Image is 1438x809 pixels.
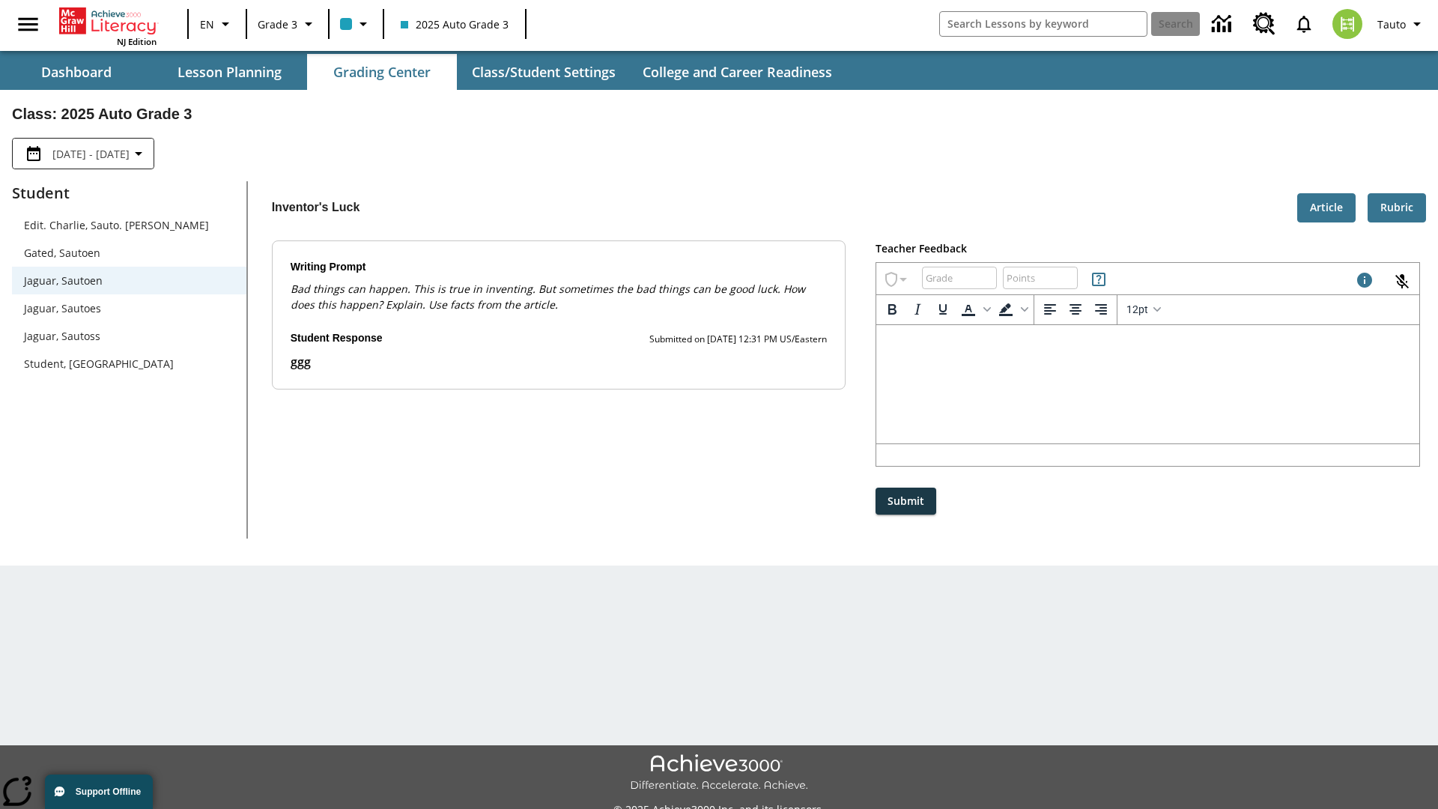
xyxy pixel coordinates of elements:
button: Profile/Settings [1371,10,1432,37]
div: Gated, Sautoen [12,239,246,267]
button: Rules for Earning Points and Achievements, Will open in new tab [1084,264,1114,294]
p: Student [12,181,246,205]
p: Inventor's Luck [272,199,360,216]
button: Click to activate and allow voice recognition [1384,264,1420,300]
span: Support Offline [76,787,141,797]
div: Student, [GEOGRAPHIC_DATA] [12,350,246,378]
iframe: Rich Text Area. Press ALT-0 for help. [876,325,1419,443]
button: Grade: Grade 3, Select a grade [252,10,324,37]
h2: Class : 2025 Auto Grade 3 [12,102,1426,126]
button: Align left [1037,297,1063,322]
input: Grade: Letters, numbers, %, + and - are allowed. [922,258,997,298]
button: Dashboard [1,54,151,90]
button: Class/Student Settings [460,54,628,90]
a: Notifications [1284,4,1323,43]
a: Resource Center, Will open in new tab [1244,4,1284,44]
span: EN [200,16,214,32]
button: Grading Center [307,54,457,90]
div: Points: Must be equal to or less than 25. [1003,267,1078,289]
span: Student, [GEOGRAPHIC_DATA] [24,356,234,372]
div: Background color [993,297,1031,322]
button: Align right [1088,297,1114,322]
p: Teacher Feedback [876,240,1420,257]
button: Select a new avatar [1323,4,1371,43]
div: Edit. Charlie, Sauto. [PERSON_NAME] [12,211,246,239]
input: search field [940,12,1147,36]
button: Lesson Planning [154,54,304,90]
div: Text color [956,297,993,322]
span: Tauto [1377,16,1406,32]
button: Italic [905,297,930,322]
input: Points: Must be equal to or less than 25. [1003,258,1078,298]
span: Jaguar, Sautoss [24,328,234,344]
p: Student Response [291,330,383,347]
div: Jaguar, Sautoss [12,322,246,350]
span: Grade 3 [258,16,297,32]
p: Student Response [291,353,828,371]
div: Home [59,4,157,47]
button: Align center [1063,297,1088,322]
button: Open side menu [6,2,50,46]
button: Submit [876,488,936,515]
div: Maximum 1000 characters Press Escape to exit toolbar and use left and right arrow keys to access ... [1356,271,1374,292]
button: Rubric, Will open in new tab [1368,193,1426,222]
p: Submitted on [DATE] 12:31 PM US/Eastern [649,332,827,347]
span: 2025 Auto Grade 3 [401,16,509,32]
span: [DATE] - [DATE] [52,146,130,162]
span: Jaguar, Sautoes [24,300,234,316]
span: Edit. Charlie, Sauto. [PERSON_NAME] [24,217,234,233]
svg: Collapse Date Range Filter [130,145,148,163]
button: Support Offline [45,775,153,809]
div: Jaguar, Sautoes [12,294,246,322]
span: NJ Edition [117,36,157,47]
button: Select the date range menu item [19,145,148,163]
button: Language: EN, Select a language [193,10,241,37]
p: ggg [291,353,828,371]
button: Underline [930,297,956,322]
img: Achieve3000 Differentiate Accelerate Achieve [630,754,808,793]
button: Bold [879,297,905,322]
a: Home [59,6,157,36]
a: Data Center [1203,4,1244,45]
button: Class color is light blue. Change class color [334,10,378,37]
span: 12pt [1126,303,1148,315]
span: Gated, Sautoen [24,245,234,261]
img: avatar image [1332,9,1362,39]
span: Jaguar, Sautoen [24,273,234,288]
p: Writing Prompt [291,259,828,276]
button: Article, Will open in new tab [1297,193,1356,222]
p: Bad things can happen. This is true in inventing. But sometimes the bad things can be good luck. ... [291,281,828,312]
div: Jaguar, Sautoen [12,267,246,294]
button: Font sizes [1120,297,1166,322]
button: College and Career Readiness [631,54,844,90]
div: Grade: Letters, numbers, %, + and - are allowed. [922,267,997,289]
